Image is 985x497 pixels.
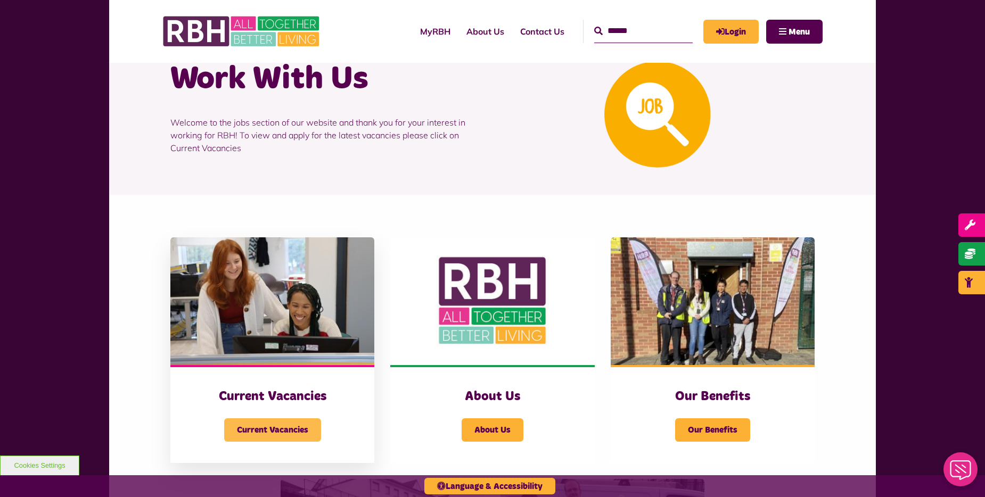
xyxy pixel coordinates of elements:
img: IMG 1470 [170,237,374,365]
p: Welcome to the jobs section of our website and thank you for your interest in working for RBH! To... [170,100,485,170]
h3: About Us [412,388,573,405]
img: Looking For A Job [604,61,711,168]
span: Current Vacancies [224,418,321,442]
a: Current Vacancies Current Vacancies [170,237,374,463]
h3: Current Vacancies [192,388,353,405]
a: Contact Us [512,17,572,46]
a: MyRBH [703,20,759,44]
span: Menu [789,28,810,36]
span: About Us [462,418,523,442]
span: Our Benefits [675,418,750,442]
img: RBH Logo Social Media 480X360 (1) [390,237,594,365]
a: MyRBH [412,17,458,46]
a: About Us About Us [390,237,594,463]
a: About Us [458,17,512,46]
h1: Work With Us [170,59,485,100]
input: Search [594,20,693,43]
img: Dropinfreehold2 [611,237,815,365]
a: Our Benefits Our Benefits [611,237,815,463]
h3: Our Benefits [632,388,793,405]
button: Language & Accessibility [424,478,555,494]
iframe: Netcall Web Assistant for live chat [937,449,985,497]
img: RBH [162,11,322,52]
button: Navigation [766,20,823,44]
